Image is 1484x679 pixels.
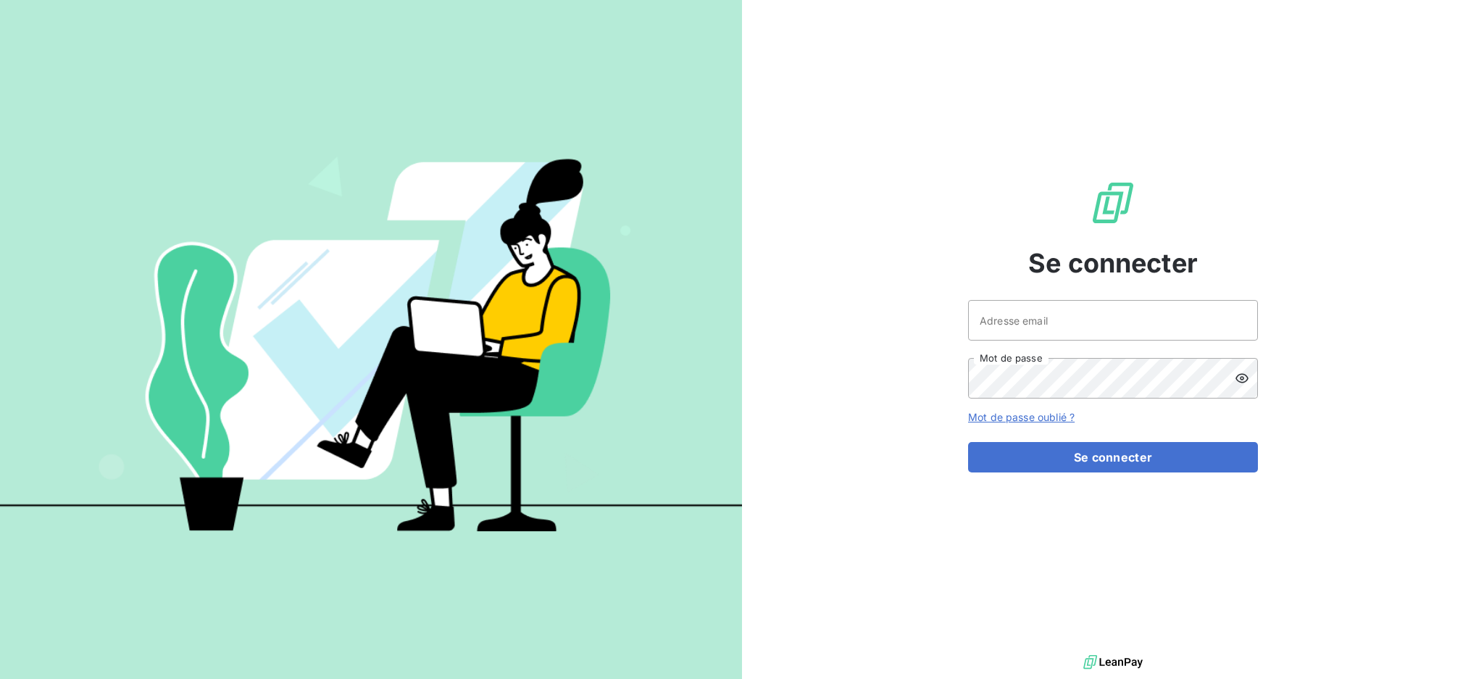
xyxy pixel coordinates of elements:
img: logo [1083,651,1143,673]
button: Se connecter [968,442,1258,472]
a: Mot de passe oublié ? [968,411,1075,423]
img: Logo LeanPay [1090,180,1136,226]
input: placeholder [968,300,1258,341]
span: Se connecter [1028,243,1198,283]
